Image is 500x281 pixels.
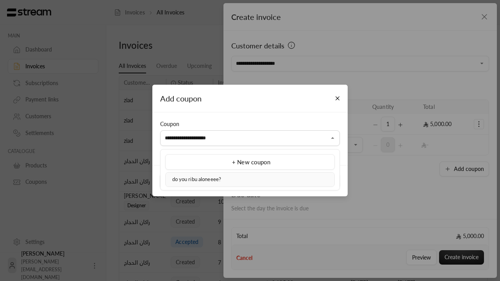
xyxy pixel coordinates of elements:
span: Add coupon [160,94,202,103]
button: Close [331,92,345,105]
button: Close [328,133,337,143]
div: Coupon [160,120,340,128]
span: do you ribu aloneeee? [172,176,221,182]
span: + New coupon [232,158,270,165]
